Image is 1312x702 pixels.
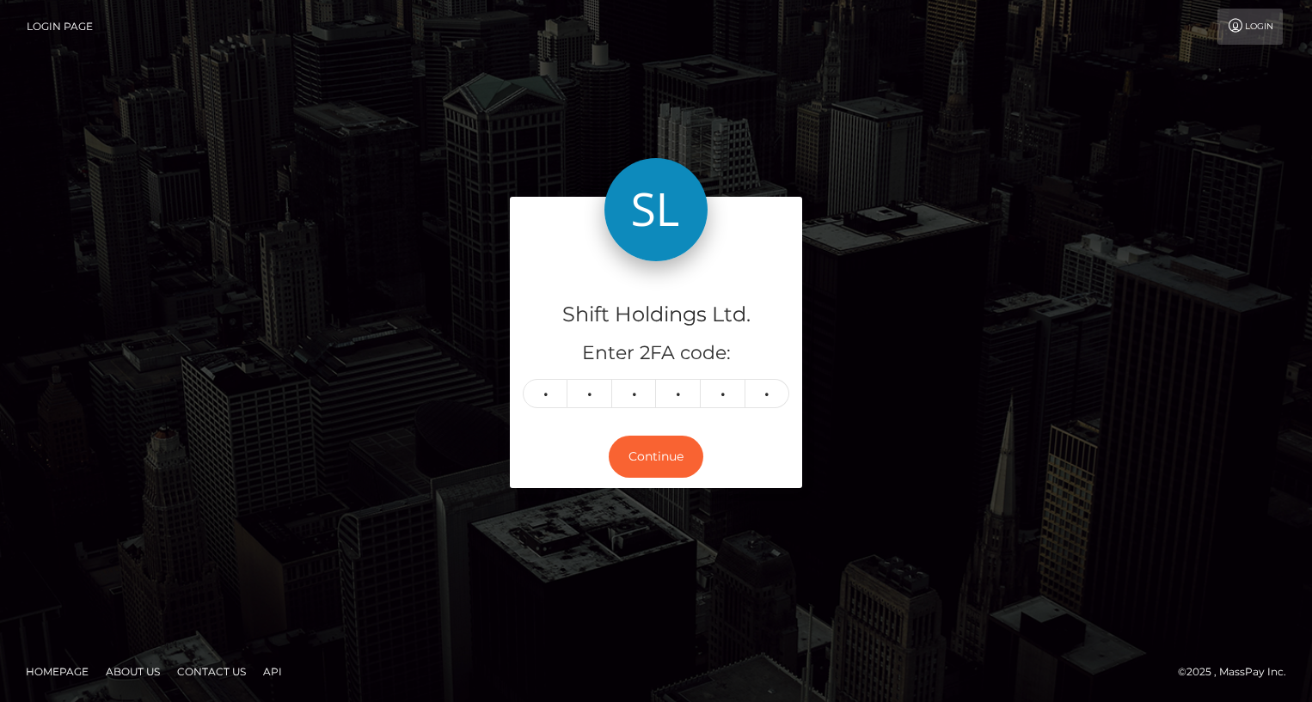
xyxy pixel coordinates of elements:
a: About Us [99,658,167,685]
a: Login [1217,9,1283,45]
div: © 2025 , MassPay Inc. [1178,662,1299,681]
a: Login Page [27,9,93,45]
h4: Shift Holdings Ltd. [523,300,789,330]
a: API [256,658,289,685]
h5: Enter 2FA code: [523,340,789,367]
a: Contact Us [170,658,253,685]
a: Homepage [19,658,95,685]
button: Continue [609,436,703,478]
img: Shift Holdings Ltd. [604,158,708,261]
